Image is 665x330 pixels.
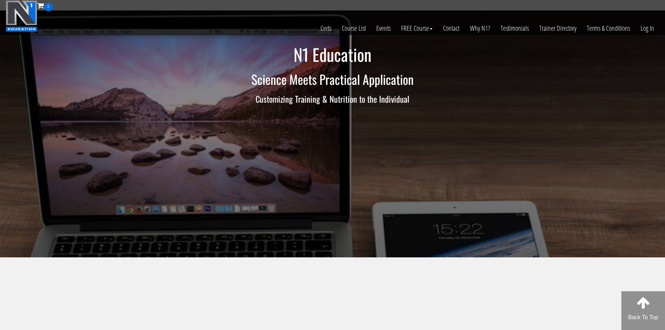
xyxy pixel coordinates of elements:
[465,11,495,45] a: Why N1?
[582,11,635,45] a: Terms & Conditions
[128,45,537,64] h1: N1 Education
[37,1,53,10] a: 0
[495,11,534,45] a: Testimonials
[337,11,371,45] a: Course List
[534,11,582,45] a: Trainer Directory
[128,94,537,103] h3: Customizing Training & Nutrition to the Individual
[635,11,659,45] a: Log In
[128,72,537,86] h2: Science Meets Practical Application
[44,2,53,11] span: 0
[396,11,438,45] a: FREE Course
[315,11,337,45] a: Certs
[438,11,465,45] a: Contact
[6,0,37,32] img: n1-education
[371,11,396,45] a: Events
